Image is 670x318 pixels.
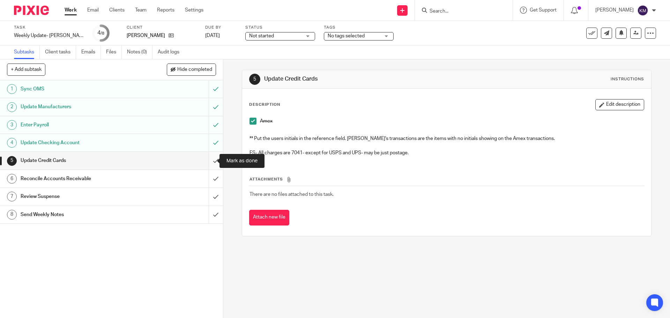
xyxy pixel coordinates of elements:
div: 5 [7,156,17,166]
button: Hide completed [167,64,216,75]
div: 5 [249,74,260,85]
label: Task [14,25,84,30]
div: 4 [97,29,104,37]
div: 8 [7,210,17,220]
a: Subtasks [14,45,40,59]
p: ** Put the users initials in the reference field. [PERSON_NAME]'s transactions are the items with... [250,135,643,142]
span: Attachments [250,177,283,181]
a: Files [106,45,122,59]
a: Emails [81,45,101,59]
span: No tags selected [328,34,365,38]
p: Amex [260,118,643,125]
h1: Sync OMS [21,84,141,94]
div: Weekly Update- [PERSON_NAME] [14,32,84,39]
button: + Add subtask [7,64,45,75]
div: 1 [7,84,17,94]
img: svg%3E [637,5,648,16]
img: Pixie [14,6,49,15]
h1: Update Credit Cards [264,75,462,83]
a: Email [87,7,99,14]
input: Search [429,8,492,15]
div: Instructions [611,76,644,82]
span: [DATE] [205,33,220,38]
p: ES- All charges are 7041- except for USPS and UPS- may be just postage. [250,149,643,156]
a: Clients [109,7,125,14]
h1: Update Checking Account [21,138,141,148]
a: Settings [185,7,203,14]
span: Get Support [530,8,557,13]
label: Due by [205,25,237,30]
h1: Review Suspense [21,191,141,202]
div: 6 [7,174,17,184]
div: Weekly Update- Blaising [14,32,84,39]
a: Client tasks [45,45,76,59]
a: Team [135,7,147,14]
span: Not started [249,34,274,38]
p: [PERSON_NAME] [127,32,165,39]
h1: Update Credit Cards [21,155,141,166]
a: Audit logs [158,45,185,59]
a: Notes (0) [127,45,152,59]
label: Tags [324,25,394,30]
label: Client [127,25,196,30]
small: /8 [100,31,104,35]
label: Status [245,25,315,30]
p: [PERSON_NAME] [595,7,634,14]
h1: Enter Payroll [21,120,141,130]
div: 3 [7,120,17,130]
h1: Update Manufacturers [21,102,141,112]
h1: Reconcile Accounts Receivable [21,173,141,184]
h1: Send Weekly Notes [21,209,141,220]
a: Reports [157,7,174,14]
div: 4 [7,138,17,148]
div: 7 [7,192,17,201]
div: 2 [7,102,17,112]
span: Hide completed [177,67,212,73]
p: Description [249,102,280,108]
button: Edit description [595,99,644,110]
a: Work [65,7,77,14]
span: There are no files attached to this task. [250,192,334,197]
button: Attach new file [249,210,289,225]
